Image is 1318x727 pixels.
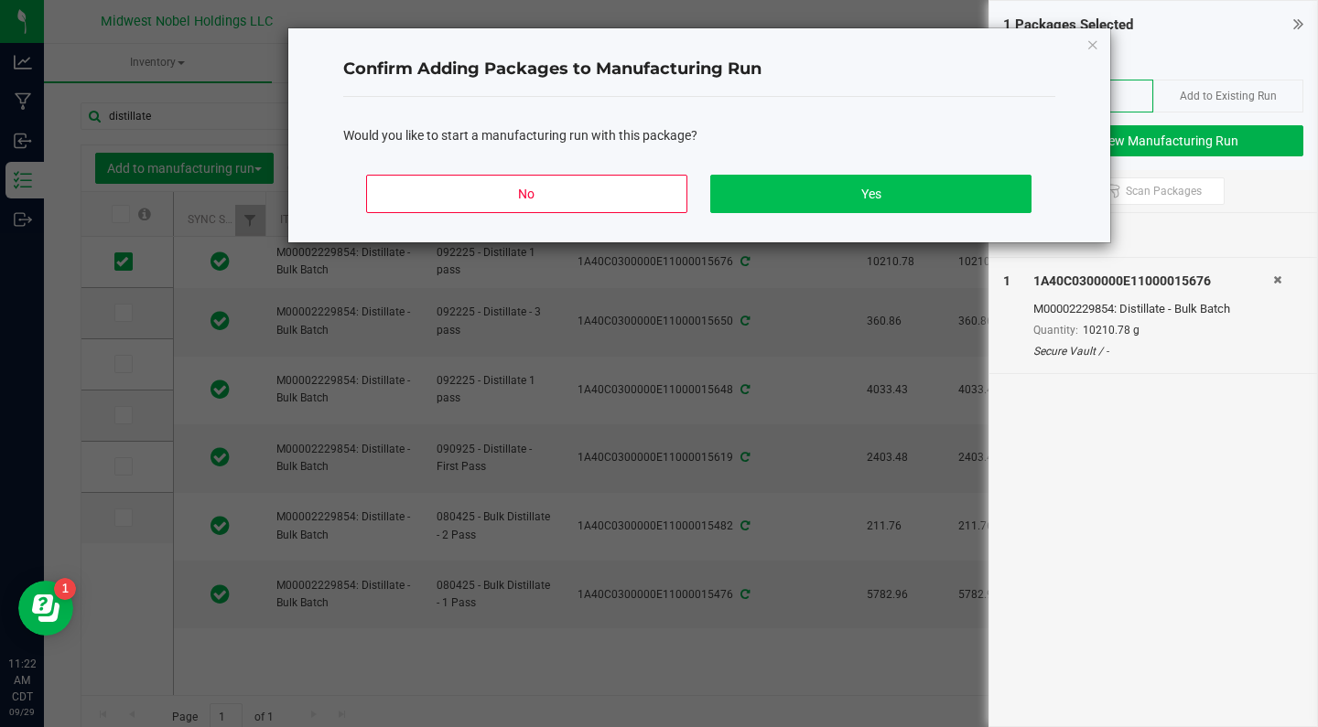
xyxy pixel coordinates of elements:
[710,175,1031,213] button: Yes
[343,58,1055,81] h4: Confirm Adding Packages to Manufacturing Run
[54,578,76,600] iframe: Resource center unread badge
[366,175,686,213] button: No
[1086,33,1099,55] button: Close
[18,581,73,636] iframe: Resource center
[343,126,1055,145] div: Would you like to start a manufacturing run with this package?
